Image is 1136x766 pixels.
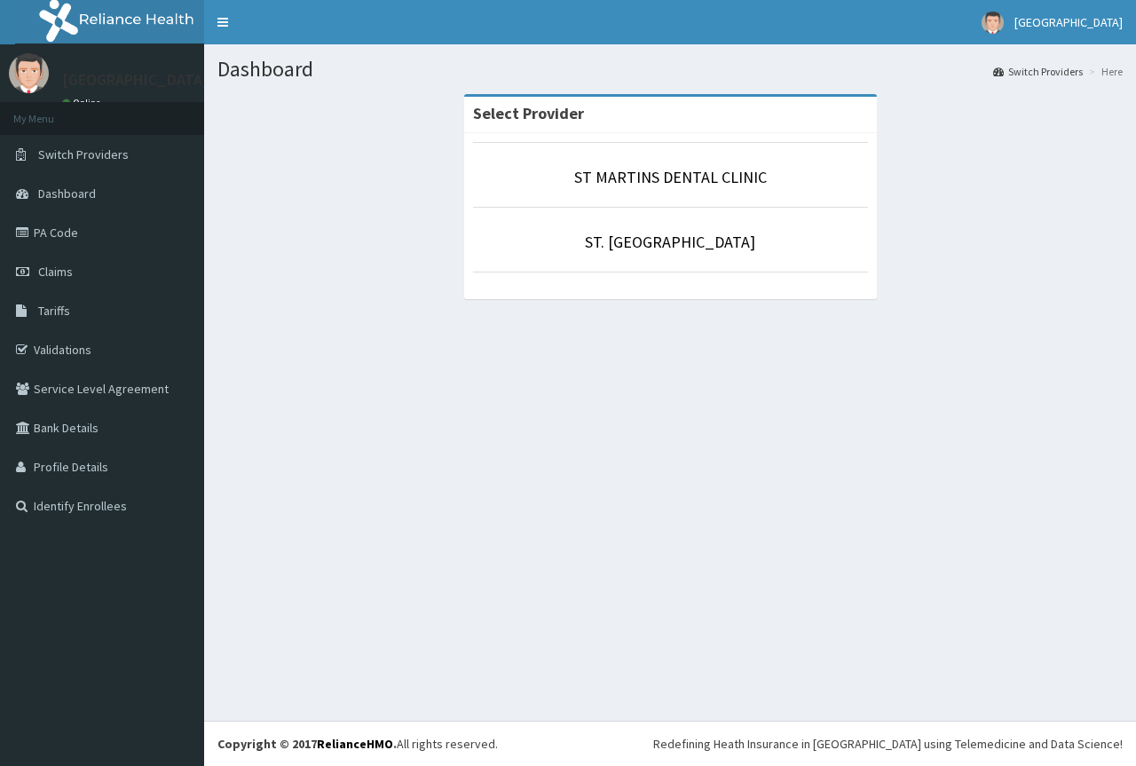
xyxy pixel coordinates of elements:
span: Switch Providers [38,146,129,162]
span: [GEOGRAPHIC_DATA] [1014,14,1123,30]
a: ST MARTINS DENTAL CLINIC [574,167,767,187]
p: [GEOGRAPHIC_DATA] [62,72,209,88]
footer: All rights reserved. [204,721,1136,766]
img: User Image [982,12,1004,34]
h1: Dashboard [217,58,1123,81]
a: Online [62,97,105,109]
div: Redefining Heath Insurance in [GEOGRAPHIC_DATA] using Telemedicine and Data Science! [653,735,1123,753]
strong: Select Provider [473,103,584,123]
span: Dashboard [38,186,96,201]
li: Here [1085,64,1123,79]
strong: Copyright © 2017 . [217,736,397,752]
a: Switch Providers [993,64,1083,79]
img: User Image [9,53,49,93]
span: Tariffs [38,303,70,319]
a: ST. [GEOGRAPHIC_DATA] [585,232,755,252]
a: RelianceHMO [317,736,393,752]
span: Claims [38,264,73,280]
